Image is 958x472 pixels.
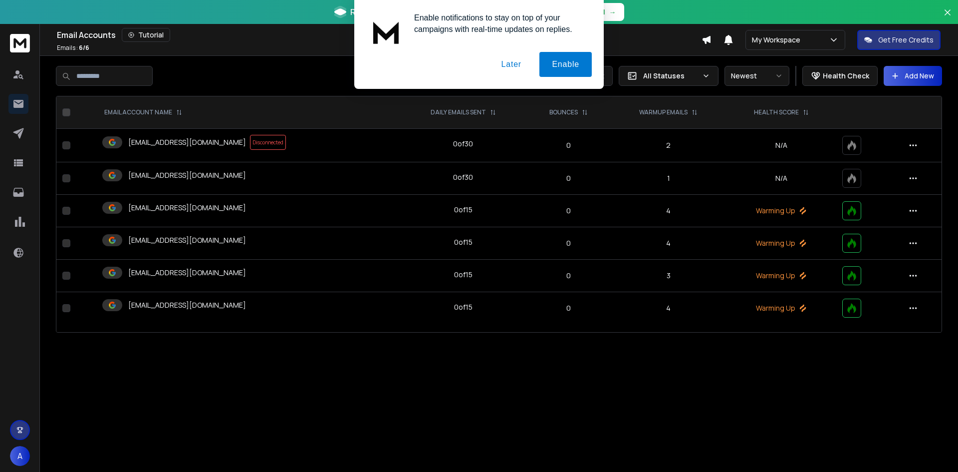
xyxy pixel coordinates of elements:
[732,173,830,183] p: N/A
[611,129,726,162] td: 2
[532,271,605,281] p: 0
[128,137,246,147] p: [EMAIL_ADDRESS][DOMAIN_NAME]
[454,237,473,247] div: 0 of 15
[128,300,246,310] p: [EMAIL_ADDRESS][DOMAIN_NAME]
[611,195,726,227] td: 4
[732,140,830,150] p: N/A
[128,170,246,180] p: [EMAIL_ADDRESS][DOMAIN_NAME]
[732,271,830,281] p: Warming Up
[532,303,605,313] p: 0
[639,108,688,116] p: WARMUP EMAILS
[431,108,486,116] p: DAILY EMAILS SENT
[250,135,286,150] span: Disconnected
[532,173,605,183] p: 0
[488,52,533,77] button: Later
[532,238,605,248] p: 0
[453,139,473,149] div: 0 of 30
[732,206,830,216] p: Warming Up
[732,238,830,248] p: Warming Up
[454,205,473,215] div: 0 of 15
[549,108,578,116] p: BOUNCES
[454,302,473,312] div: 0 of 15
[453,172,473,182] div: 0 of 30
[532,140,605,150] p: 0
[611,292,726,325] td: 4
[532,206,605,216] p: 0
[454,270,473,280] div: 0 of 15
[539,52,592,77] button: Enable
[611,260,726,292] td: 3
[611,162,726,195] td: 1
[10,446,30,466] button: A
[366,12,406,52] img: notification icon
[754,108,799,116] p: HEALTH SCORE
[104,108,182,116] div: EMAIL ACCOUNT NAME
[128,235,246,245] p: [EMAIL_ADDRESS][DOMAIN_NAME]
[128,203,246,213] p: [EMAIL_ADDRESS][DOMAIN_NAME]
[732,303,830,313] p: Warming Up
[128,268,246,278] p: [EMAIL_ADDRESS][DOMAIN_NAME]
[611,227,726,260] td: 4
[406,12,592,35] div: Enable notifications to stay on top of your campaigns with real-time updates on replies.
